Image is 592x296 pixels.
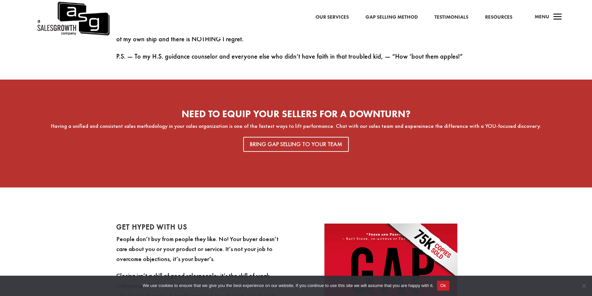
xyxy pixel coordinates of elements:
[20,109,572,122] h2: Need to EQUIP your sellers for a downturn?
[365,13,418,22] a: Gap Selling Method
[485,13,512,22] a: Resources
[315,13,349,22] a: Our Services
[116,234,286,271] p: People don’t buy from people they like. No! Your buyer doesn’t care about you or your product or ...
[116,223,286,234] h3: Get Hyped With Us
[143,282,433,289] span: We use cookies to ensure that we give you the best experience on our website. If you continue to ...
[243,137,349,152] a: Bring Gap Selling to Your Team
[437,281,449,291] button: Ok
[551,11,564,24] span: a
[580,282,587,289] span: No
[434,13,468,22] a: Testimonials
[535,13,549,20] span: Menu
[116,51,476,62] p: P.S. — To my H.S. guidance counselor and everyone else who didn’t have faith in that troubled kid...
[20,122,572,130] p: Having a unified and consistent sales methodology in your sales organization is one of the fastes...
